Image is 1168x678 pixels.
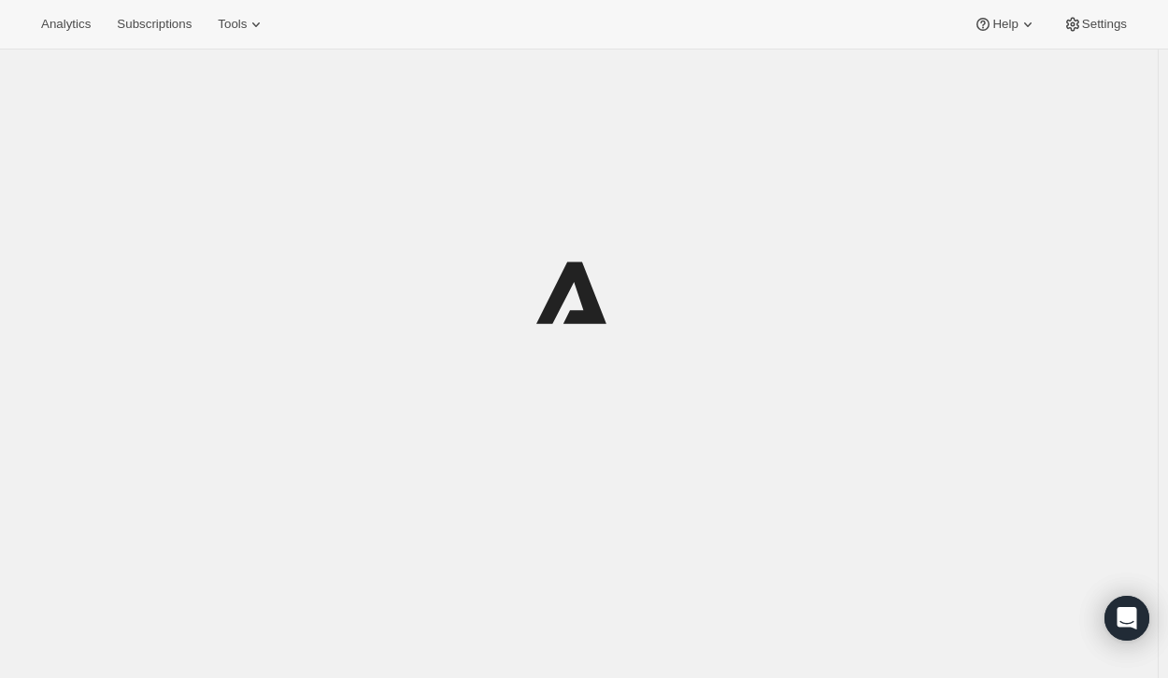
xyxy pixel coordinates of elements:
button: Help [962,11,1047,37]
button: Analytics [30,11,102,37]
span: Subscriptions [117,17,192,32]
span: Tools [218,17,247,32]
button: Subscriptions [106,11,203,37]
span: Settings [1082,17,1127,32]
span: Analytics [41,17,91,32]
span: Help [992,17,1018,32]
button: Tools [207,11,277,37]
button: Settings [1052,11,1138,37]
div: Open Intercom Messenger [1104,596,1149,641]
